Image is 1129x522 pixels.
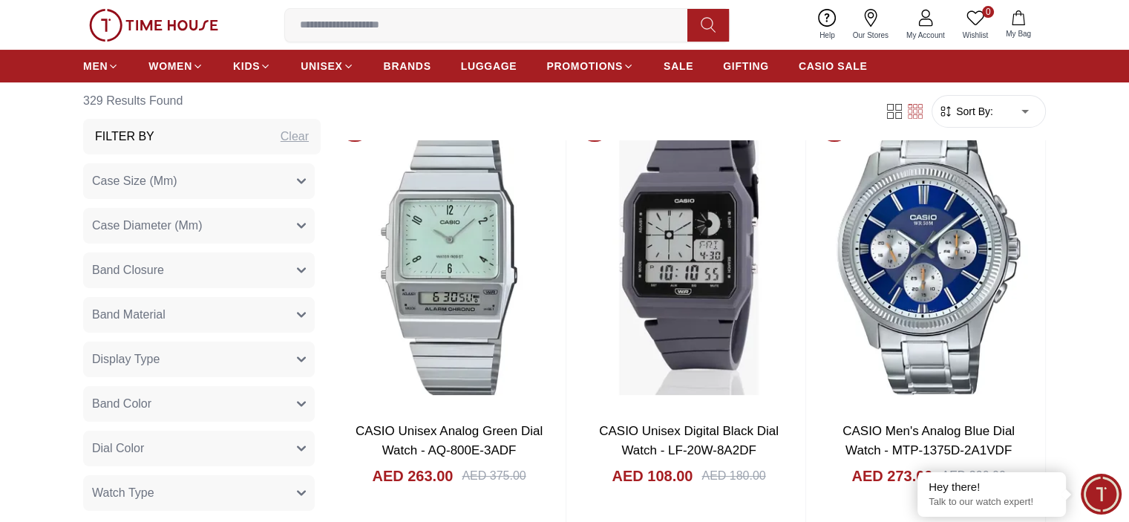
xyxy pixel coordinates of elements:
h4: AED 263.00 [372,466,453,486]
img: CASIO Unisex Analog Green Dial Watch - AQ-800E-3ADF [333,103,566,410]
a: MEN [83,53,119,79]
span: KIDS [233,59,260,74]
span: Our Stores [847,30,894,41]
span: Sort By: [953,104,993,119]
div: AED 390.00 [941,467,1005,485]
img: CASIO Men's Analog Blue Dial Watch - MTP-1375D-2A1VDF [812,103,1045,410]
div: Hey there! [929,480,1055,495]
span: SALE [664,59,693,74]
button: Dial Color [83,431,315,466]
button: Case Diameter (Mm) [83,208,315,244]
a: Our Stores [844,6,897,44]
a: SALE [664,53,693,79]
a: GIFTING [723,53,769,79]
h6: 329 Results Found [83,83,321,119]
span: Band Closure [92,261,164,279]
a: KIDS [233,53,271,79]
span: Dial Color [92,440,144,457]
img: ... [89,9,218,42]
span: Display Type [92,350,160,368]
a: CASIO Unisex Analog Green Dial Watch - AQ-800E-3ADF [356,424,543,457]
button: Band Closure [83,252,315,288]
div: Chat Widget [1081,474,1122,515]
h4: AED 108.00 [612,466,693,486]
span: PROMOTIONS [546,59,623,74]
h4: AED 273.00 [851,466,932,486]
span: Case Size (Mm) [92,172,177,190]
a: UNISEX [301,53,353,79]
span: My Bag [1000,28,1037,39]
span: BRANDS [384,59,431,74]
a: PROMOTIONS [546,53,634,79]
button: My Bag [997,7,1040,42]
p: Talk to our watch expert! [929,496,1055,509]
span: Case Diameter (Mm) [92,217,202,235]
span: WOMEN [148,59,192,74]
button: Case Size (Mm) [83,163,315,199]
span: MEN [83,59,108,74]
a: Help [811,6,844,44]
div: AED 180.00 [701,467,765,485]
h3: Filter By [95,128,154,146]
a: 0Wishlist [954,6,997,44]
div: Clear [281,128,309,146]
span: CASIO SALE [799,59,868,74]
button: Band Color [83,386,315,422]
a: LUGGAGE [461,53,517,79]
span: Wishlist [957,30,994,41]
span: LUGGAGE [461,59,517,74]
a: CASIO SALE [799,53,868,79]
div: AED 375.00 [462,467,526,485]
a: BRANDS [384,53,431,79]
span: GIFTING [723,59,769,74]
span: Band Material [92,306,166,324]
a: CASIO Unisex Digital Black Dial Watch - LF-20W-8A2DF [599,424,779,457]
img: CASIO Unisex Digital Black Dial Watch - LF-20W-8A2DF [572,103,805,410]
button: Watch Type [83,475,315,511]
button: Band Material [83,297,315,333]
span: Help [814,30,841,41]
span: Watch Type [92,484,154,502]
span: UNISEX [301,59,342,74]
a: CASIO Men's Analog Blue Dial Watch - MTP-1375D-2A1VDF [842,424,1015,457]
span: Band Color [92,395,151,413]
button: Display Type [83,342,315,377]
button: Sort By: [938,104,993,119]
a: WOMEN [148,53,203,79]
span: My Account [900,30,951,41]
span: 0 [982,6,994,18]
